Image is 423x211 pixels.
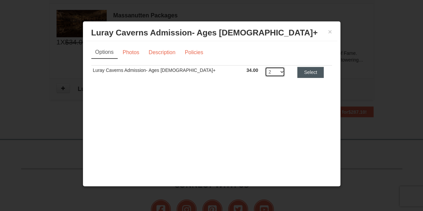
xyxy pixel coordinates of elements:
[91,46,118,59] a: Options
[91,66,245,82] td: Luray Caverns Admission- Ages [DEMOGRAPHIC_DATA]+
[246,68,258,73] span: 34.00
[118,46,144,59] a: Photos
[91,28,318,37] span: Luray Caverns Admission- Ages [DEMOGRAPHIC_DATA]+
[180,46,207,59] a: Policies
[144,46,180,59] a: Description
[328,28,332,35] button: ×
[297,67,324,78] button: Select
